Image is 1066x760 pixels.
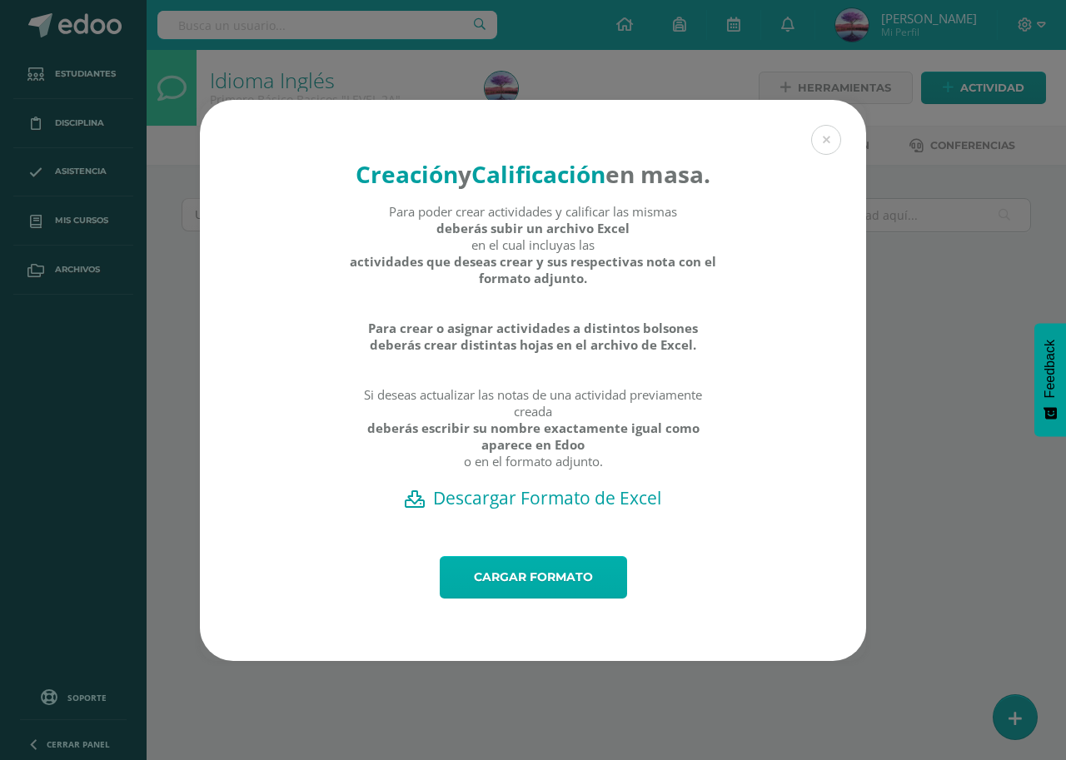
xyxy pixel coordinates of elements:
strong: deberás escribir su nombre exactamente igual como aparece en Edoo [349,420,718,453]
strong: Para crear o asignar actividades a distintos bolsones deberás crear distintas hojas en el archivo... [349,320,718,353]
strong: deberás subir un archivo Excel [436,220,630,236]
strong: y [458,158,471,190]
span: Feedback [1043,340,1058,398]
strong: Calificación [471,158,605,190]
h4: en masa. [349,158,718,190]
strong: actividades que deseas crear y sus respectivas nota con el formato adjunto. [349,253,718,286]
strong: Creación [356,158,458,190]
a: Cargar formato [440,556,627,599]
a: Descargar Formato de Excel [229,486,837,509]
button: Feedback - Mostrar encuesta [1034,323,1066,436]
button: Close (Esc) [811,125,841,155]
div: Para poder crear actividades y calificar las mismas en el cual incluyas las Si deseas actualizar ... [349,203,718,486]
